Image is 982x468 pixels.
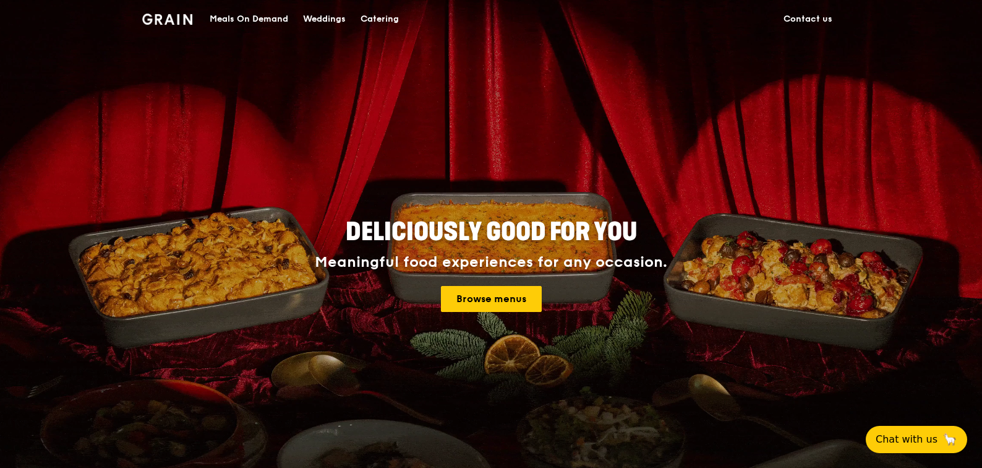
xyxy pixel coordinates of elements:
[210,1,288,38] div: Meals On Demand
[361,1,399,38] div: Catering
[353,1,406,38] a: Catering
[142,14,192,25] img: Grain
[296,1,353,38] a: Weddings
[441,286,542,312] a: Browse menus
[866,426,967,453] button: Chat with us🦙
[268,254,714,271] div: Meaningful food experiences for any occasion.
[942,432,957,447] span: 🦙
[346,217,637,247] span: Deliciously good for you
[303,1,346,38] div: Weddings
[876,432,937,447] span: Chat with us
[776,1,840,38] a: Contact us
